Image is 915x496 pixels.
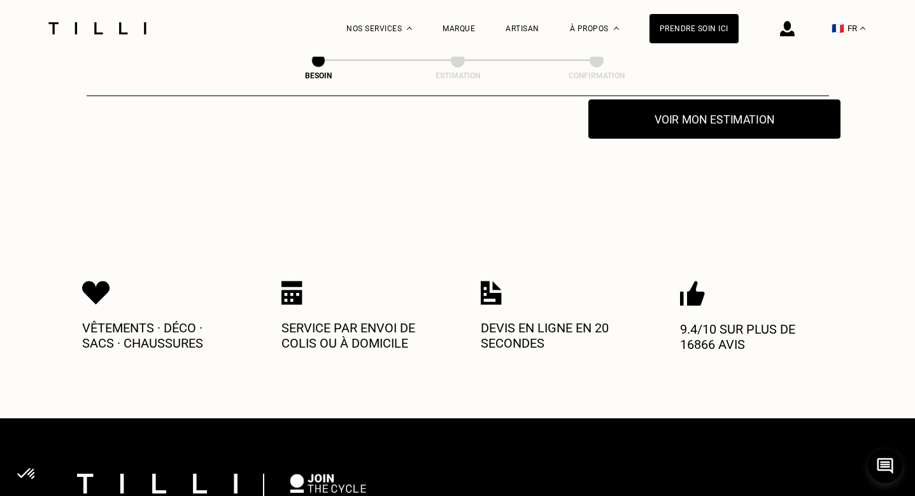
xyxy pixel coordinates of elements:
a: Prendre soin ici [649,14,739,43]
img: logo Tilli [77,474,238,493]
button: Voir mon estimation [588,99,841,139]
img: logo Join The Cycle [290,474,366,493]
img: Icon [680,281,705,306]
p: Service par envoi de colis ou à domicile [281,320,434,351]
img: Menu déroulant [407,27,412,30]
a: Marque [443,24,475,33]
img: Logo du service de couturière Tilli [44,22,151,34]
p: 9.4/10 sur plus de 16866 avis [680,322,833,352]
img: Icon [281,281,302,305]
div: Estimation [394,71,521,80]
div: Besoin [255,71,382,80]
a: Artisan [506,24,539,33]
img: menu déroulant [860,27,865,30]
img: Icon [481,281,502,305]
span: 🇫🇷 [832,22,844,34]
img: Menu déroulant à propos [614,27,619,30]
p: Devis en ligne en 20 secondes [481,320,634,351]
div: Confirmation [533,71,660,80]
p: Vêtements · Déco · Sacs · Chaussures [82,320,235,351]
img: Icon [82,281,110,305]
img: icône connexion [780,21,795,36]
